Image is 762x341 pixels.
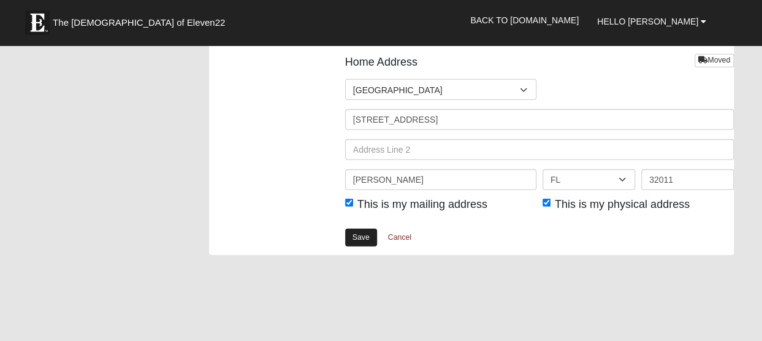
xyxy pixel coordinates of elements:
[597,17,698,26] span: Hello [PERSON_NAME]
[345,169,536,190] input: City
[461,5,588,36] a: Back to [DOMAIN_NAME]
[25,10,50,35] img: Eleven22 logo
[345,109,734,130] input: Address Line 1
[345,199,353,207] input: This is my mailing address
[555,198,690,210] span: This is my physical address
[345,139,734,160] input: Address Line 2
[345,54,417,71] span: Home Address
[357,198,487,210] span: This is my mailing address
[543,199,551,207] input: This is my physical address
[353,80,520,101] span: [GEOGRAPHIC_DATA]
[53,17,225,29] span: The [DEMOGRAPHIC_DATA] of Eleven22
[588,6,715,37] a: Hello [PERSON_NAME]
[380,228,419,247] a: Cancel
[345,229,377,247] a: Save
[641,169,734,190] input: Zip
[695,54,734,67] a: Moved
[19,4,264,35] a: The [DEMOGRAPHIC_DATA] of Eleven22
